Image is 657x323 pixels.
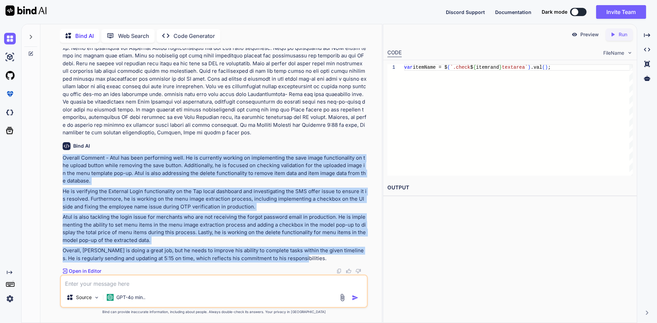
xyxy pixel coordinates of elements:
[473,65,476,70] span: {
[4,88,16,100] img: premium
[450,65,470,70] span: `.check
[387,64,395,71] div: 1
[173,32,215,40] p: Code Generator
[548,65,551,70] span: ;
[603,50,624,56] span: FileName
[4,33,16,44] img: chat
[69,268,101,274] p: Open in Editor
[4,107,16,118] img: darkCloudIdeIcon
[476,65,499,70] span: itemrand
[383,180,637,196] h2: OUTPUT
[63,247,366,262] p: Overall, [PERSON_NAME] is doing a great job, but he needs to improve his ability to complete task...
[94,295,100,300] img: Pick Models
[596,5,646,19] button: Invite Team
[542,65,545,70] span: (
[580,31,599,38] p: Preview
[571,31,578,38] img: preview
[528,65,530,70] span: )
[338,294,346,301] img: attachment
[336,268,342,274] img: copy
[4,70,16,81] img: githubLight
[63,213,366,244] p: Atul is also tackling the login issue for merchants who are not receiving the forgot password ema...
[5,5,47,16] img: Bind AI
[356,268,361,274] img: dislike
[530,65,542,70] span: .val
[446,9,485,16] button: Discord Support
[627,50,633,56] img: chevron down
[352,294,359,301] img: icon
[446,9,485,15] span: Discord Support
[107,294,114,301] img: GPT-4o mini
[63,21,366,137] p: LoremipSumdolo- Sita con adip elitseddoe temp. Inci ut laboreetdolo mag aliq enima mi ven quisno ...
[346,268,351,274] img: like
[447,65,450,70] span: (
[470,65,473,70] span: $
[76,294,92,301] p: Source
[545,65,547,70] span: )
[495,9,531,16] button: Documentation
[4,51,16,63] img: ai-studio
[75,32,94,40] p: Bind AI
[63,154,366,185] p: Overall Comment - Atul has been performing well. He is currently working on implementing the save...
[60,309,368,314] p: Bind can provide inaccurate information, including about people. Always double-check its answers....
[619,31,627,38] p: Run
[413,65,447,70] span: itemName = $
[499,65,502,70] span: }
[4,293,16,305] img: settings
[502,65,528,70] span: textarea`
[404,65,413,70] span: var
[495,9,531,15] span: Documentation
[73,143,90,149] h6: Bind AI
[387,49,402,57] div: CODE
[63,188,366,211] p: He is verifying the External Login functionality on the Tap local dashboard and investigating the...
[542,9,567,15] span: Dark mode
[118,32,149,40] p: Web Search
[116,294,145,301] p: GPT-4o min..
